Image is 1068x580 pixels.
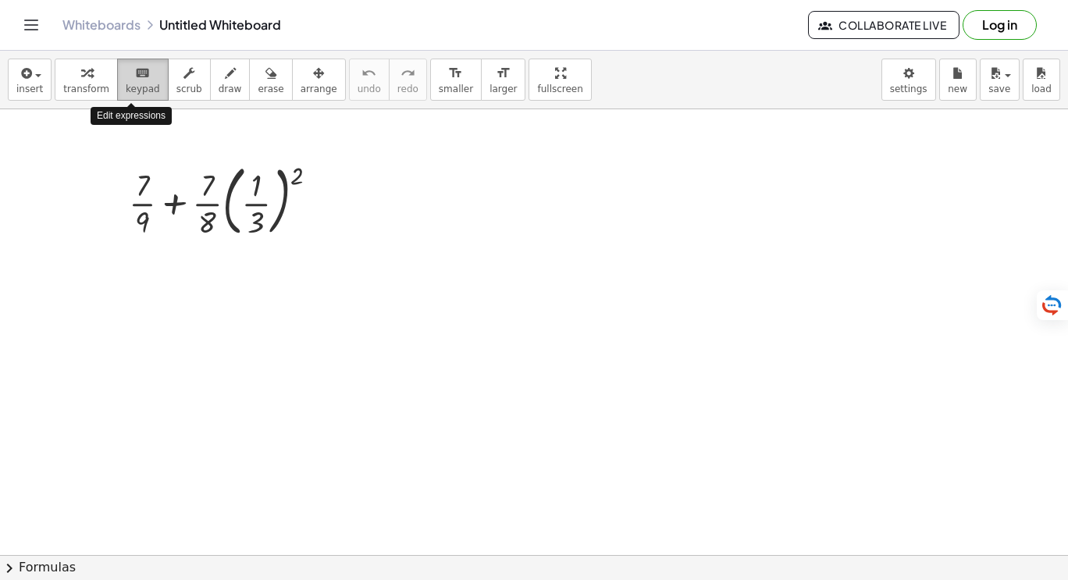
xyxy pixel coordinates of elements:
[361,64,376,83] i: undo
[400,64,415,83] i: redo
[62,17,141,33] a: Whiteboards
[91,107,172,125] div: Edit expressions
[881,59,936,101] button: settings
[8,59,52,101] button: insert
[176,84,202,94] span: scrub
[430,59,482,101] button: format_sizesmaller
[939,59,977,101] button: new
[358,84,381,94] span: undo
[496,64,511,83] i: format_size
[126,84,160,94] span: keypad
[537,84,582,94] span: fullscreen
[219,84,242,94] span: draw
[439,84,473,94] span: smaller
[529,59,591,101] button: fullscreen
[117,59,169,101] button: keyboardkeypad
[63,84,109,94] span: transform
[389,59,427,101] button: redoredo
[19,12,44,37] button: Toggle navigation
[349,59,390,101] button: undoundo
[489,84,517,94] span: larger
[448,64,463,83] i: format_size
[988,84,1010,94] span: save
[397,84,418,94] span: redo
[292,59,346,101] button: arrange
[249,59,292,101] button: erase
[16,84,43,94] span: insert
[168,59,211,101] button: scrub
[808,11,959,39] button: Collaborate Live
[980,59,1020,101] button: save
[963,10,1037,40] button: Log in
[948,84,967,94] span: new
[1031,84,1052,94] span: load
[135,64,150,83] i: keyboard
[1023,59,1060,101] button: load
[258,84,283,94] span: erase
[890,84,927,94] span: settings
[55,59,118,101] button: transform
[210,59,251,101] button: draw
[301,84,337,94] span: arrange
[481,59,525,101] button: format_sizelarger
[821,18,946,32] span: Collaborate Live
